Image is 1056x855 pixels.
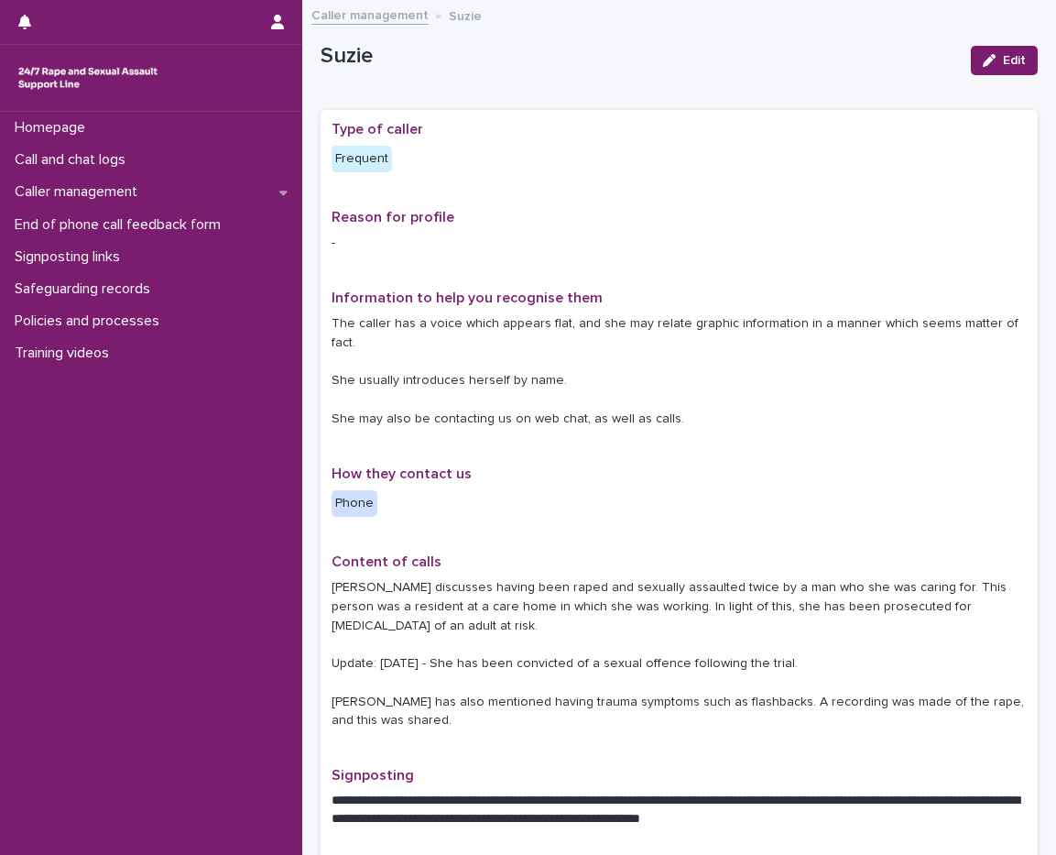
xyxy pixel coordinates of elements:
[332,122,423,137] span: Type of caller
[332,290,603,305] span: Information to help you recognise them
[332,466,472,481] span: How they contact us
[971,46,1038,75] button: Edit
[311,4,429,25] a: Caller management
[332,768,414,783] span: Signposting
[7,151,140,169] p: Call and chat logs
[321,43,956,70] p: Suzie
[332,210,454,225] span: Reason for profile
[332,146,392,172] div: Frequent
[7,280,165,298] p: Safeguarding records
[7,183,152,201] p: Caller management
[7,216,235,234] p: End of phone call feedback form
[332,314,1027,429] p: The caller has a voice which appears flat, and she may relate graphic information in a manner whi...
[332,554,441,569] span: Content of calls
[7,312,174,330] p: Policies and processes
[15,60,161,96] img: rhQMoQhaT3yELyF149Cw
[449,5,482,25] p: Suzie
[7,345,124,362] p: Training videos
[7,119,100,137] p: Homepage
[332,490,377,517] div: Phone
[1003,54,1026,67] span: Edit
[332,578,1027,730] p: [PERSON_NAME] discusses having been raped and sexually assaulted twice by a man who she was carin...
[7,248,135,266] p: Signposting links
[332,234,1027,253] p: -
